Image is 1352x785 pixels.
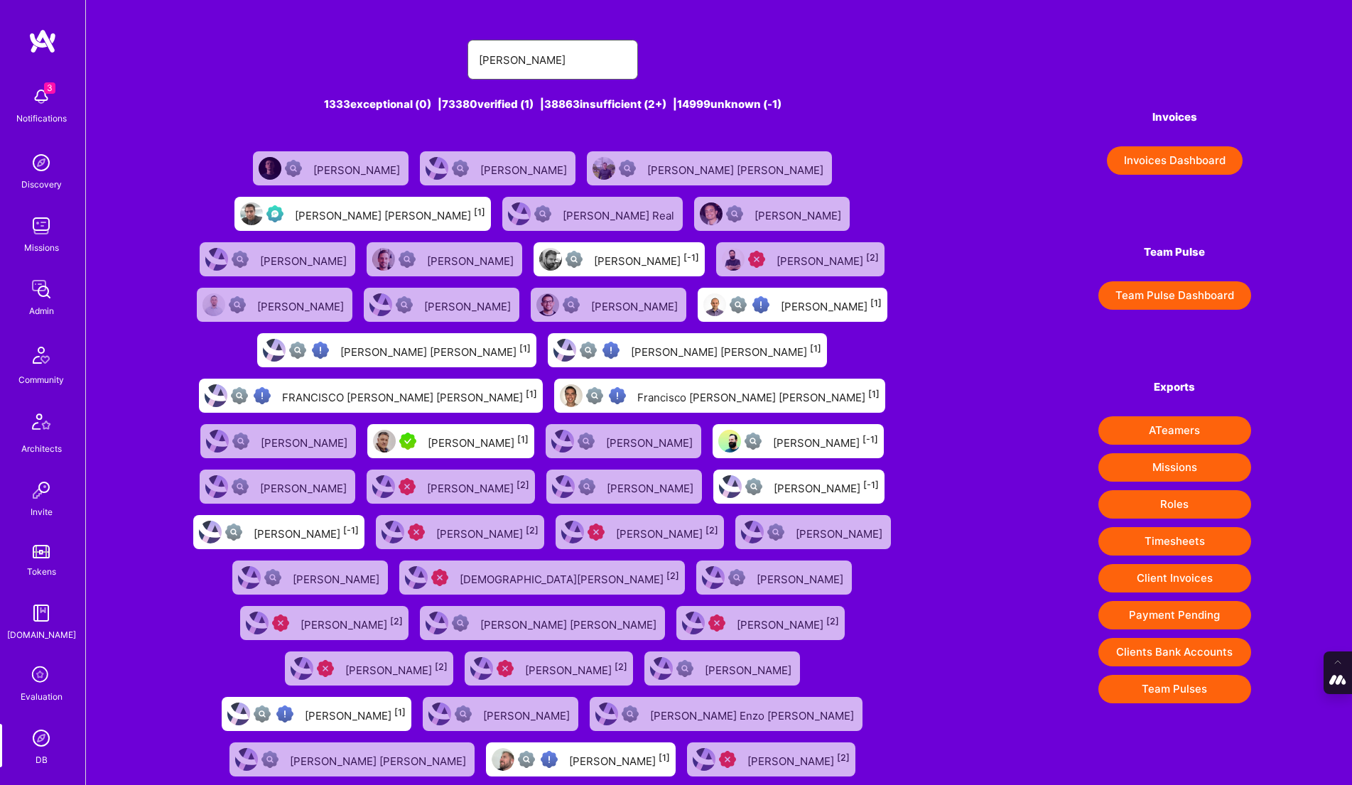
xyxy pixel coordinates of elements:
[234,600,414,646] a: User AvatarUnqualified[PERSON_NAME][2]
[460,568,679,587] div: [DEMOGRAPHIC_DATA][PERSON_NAME]
[810,343,821,354] sup: [1]
[693,748,715,771] img: User Avatar
[24,338,58,372] img: Community
[1098,601,1251,629] button: Payment Pending
[616,523,718,541] div: [PERSON_NAME]
[548,373,891,418] a: User AvatarNot fully vettedHigh Potential UserFrancisco [PERSON_NAME] [PERSON_NAME][1]
[259,157,281,180] img: User Avatar
[240,202,263,225] img: User Avatar
[187,97,919,112] div: 1333 exceptional (0) | 73380 verified (1) | 38863 insufficient (2+) | 14999 unknown (-1)
[238,566,261,589] img: User Avatar
[261,751,278,768] img: Not Scrubbed
[216,691,417,737] a: User AvatarNot fully vettedHigh Potential User[PERSON_NAME][1]
[591,296,681,314] div: [PERSON_NAME]
[254,523,359,541] div: [PERSON_NAME]
[254,387,271,404] img: High Potential User
[703,293,726,316] img: User Avatar
[497,191,688,237] a: User AvatarNot Scrubbed[PERSON_NAME] Real
[24,407,58,441] img: Architects
[692,282,893,327] a: User AvatarNot fully vettedHigh Potential User[PERSON_NAME][1]
[206,430,229,453] img: User Avatar
[870,298,882,308] sup: [1]
[659,752,670,763] sup: [1]
[29,303,54,318] div: Admin
[44,82,55,94] span: 3
[525,659,627,678] div: [PERSON_NAME]
[431,569,448,586] img: Unqualified
[27,275,55,303] img: admin teamwork
[796,523,885,541] div: [PERSON_NAME]
[622,705,639,722] img: Not Scrubbed
[225,524,242,541] img: Not Scrubbed
[394,555,691,600] a: User AvatarUnqualified[DEMOGRAPHIC_DATA][PERSON_NAME][2]
[199,521,222,543] img: User Avatar
[399,251,416,268] img: Not Scrubbed
[508,202,531,225] img: User Avatar
[343,525,359,536] sup: [-1]
[279,646,459,691] a: User AvatarUnqualified[PERSON_NAME][2]
[747,750,850,769] div: [PERSON_NAME]
[417,691,584,737] a: User AvatarNot Scrubbed[PERSON_NAME]
[718,430,741,453] img: User Avatar
[541,751,558,768] img: High Potential User
[232,478,249,495] img: Not Scrubbed
[542,327,833,373] a: User AvatarNot fully vettedHigh Potential User[PERSON_NAME] [PERSON_NAME][1]
[563,296,580,313] img: Not Scrubbed
[480,737,681,782] a: User AvatarNot fully vettedHigh Potential User[PERSON_NAME][1]
[27,82,55,111] img: bell
[525,282,692,327] a: User AvatarNot Scrubbed[PERSON_NAME]
[194,464,361,509] a: User AvatarNot Scrubbed[PERSON_NAME]
[474,207,485,217] sup: [1]
[193,373,548,418] a: User AvatarNot fully vettedHigh Potential UserFRANCISCO [PERSON_NAME] [PERSON_NAME][1]
[767,524,784,541] img: Not Scrubbed
[688,191,855,237] a: User AvatarNot Scrubbed[PERSON_NAME]
[470,657,493,680] img: User Avatar
[480,614,659,632] div: [PERSON_NAME] [PERSON_NAME]
[399,478,416,495] img: Unqualified
[483,705,573,723] div: [PERSON_NAME]
[426,157,448,180] img: User Avatar
[553,339,576,362] img: User Avatar
[479,42,627,78] input: Search for an A-Teamer
[578,478,595,495] img: Not Scrubbed
[252,327,542,373] a: User AvatarNot fully vettedHigh Potential User[PERSON_NAME] [PERSON_NAME][1]
[205,248,228,271] img: User Avatar
[293,568,382,587] div: [PERSON_NAME]
[631,341,821,359] div: [PERSON_NAME] [PERSON_NAME]
[595,703,618,725] img: User Avatar
[313,159,403,178] div: [PERSON_NAME]
[291,657,313,680] img: User Avatar
[1098,246,1251,259] h4: Team Pulse
[405,566,428,589] img: User Avatar
[676,660,693,677] img: Not Scrubbed
[639,646,806,691] a: User AvatarNot Scrubbed[PERSON_NAME]
[27,564,56,579] div: Tokens
[312,342,329,359] img: High Potential User
[480,159,570,178] div: [PERSON_NAME]
[345,659,448,678] div: [PERSON_NAME]
[195,418,362,464] a: User AvatarNot Scrubbed[PERSON_NAME]
[705,659,794,678] div: [PERSON_NAME]
[586,387,603,404] img: Not fully vetted
[414,146,581,191] a: User AvatarNot Scrubbed[PERSON_NAME]
[719,751,736,768] img: Unqualified
[868,389,880,399] sup: [1]
[459,646,639,691] a: User AvatarUnqualified[PERSON_NAME][2]
[452,160,469,177] img: Not Scrubbed
[28,28,57,54] img: logo
[27,212,55,240] img: teamwork
[227,555,394,600] a: User AvatarNot Scrubbed[PERSON_NAME]
[264,569,281,586] img: Not Scrubbed
[427,250,517,269] div: [PERSON_NAME]
[399,433,416,450] img: A.Teamer in Residence
[254,705,271,722] img: Not fully vetted
[757,568,846,587] div: [PERSON_NAME]
[452,615,469,632] img: Not Scrubbed
[202,293,225,316] img: User Avatar
[1098,675,1251,703] button: Team Pulses
[730,509,897,555] a: User AvatarNot Scrubbed[PERSON_NAME]
[27,724,55,752] img: Admin Search
[1098,381,1251,394] h4: Exports
[710,237,890,282] a: User AvatarUnqualified[PERSON_NAME][2]
[550,509,730,555] a: User AvatarUnqualified[PERSON_NAME][2]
